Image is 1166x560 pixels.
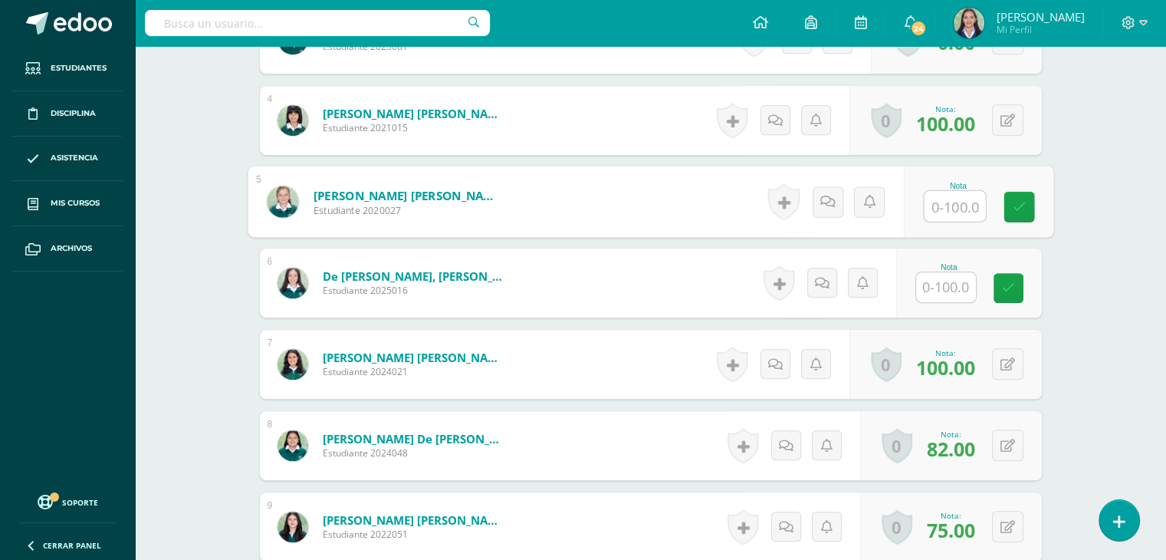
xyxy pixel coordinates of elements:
[910,20,927,37] span: 24
[145,10,490,36] input: Busca un usuario...
[871,347,902,382] a: 0
[62,497,98,508] span: Soporte
[323,446,507,460] span: Estudiante 2024048
[871,103,902,138] a: 0
[916,348,975,358] div: Nota:
[996,23,1084,36] span: Mi Perfil
[12,137,123,182] a: Asistencia
[12,181,123,226] a: Mis cursos
[323,40,507,53] span: Estudiante 2025081
[18,491,117,512] a: Soporte
[323,284,507,297] span: Estudiante 2025016
[51,107,96,120] span: Disciplina
[927,510,975,521] div: Nota:
[12,46,123,91] a: Estudiantes
[323,121,507,134] span: Estudiante 2021015
[323,431,507,446] a: [PERSON_NAME] de [PERSON_NAME]
[916,110,975,137] span: 100.00
[278,105,308,136] img: fcc16c349dd16362a8ee5b33d221247f.png
[954,8,984,38] img: 018c042a8e8dd272ac269bce2b175a24.png
[323,268,507,284] a: de [PERSON_NAME], [PERSON_NAME]
[923,181,993,189] div: Nota
[313,203,502,217] span: Estudiante 2020027
[278,268,308,298] img: c596467e7974766f19ceb527dbf14e60.png
[882,428,912,463] a: 0
[43,540,101,551] span: Cerrar panel
[916,354,975,380] span: 100.00
[278,430,308,461] img: 070bd88b0fc7474ba13ffcbeac42029f.png
[51,197,100,209] span: Mis cursos
[278,512,308,542] img: 25aa3ceeaef8ec2218e61530ab5a65a8.png
[323,106,507,121] a: [PERSON_NAME] [PERSON_NAME]
[313,187,502,203] a: [PERSON_NAME] [PERSON_NAME]
[916,272,976,302] input: 0-100.0
[12,91,123,137] a: Disciplina
[51,242,92,255] span: Archivos
[323,365,507,378] span: Estudiante 2024021
[924,191,985,222] input: 0-100.0
[323,512,507,528] a: [PERSON_NAME] [PERSON_NAME]
[51,62,107,74] span: Estudiantes
[51,152,98,164] span: Asistencia
[323,350,507,365] a: [PERSON_NAME] [PERSON_NAME]
[927,517,975,543] span: 75.00
[278,349,308,380] img: 6c466794625e080c437f9c6a80639155.png
[927,436,975,462] span: 82.00
[915,263,983,272] div: Nota
[996,9,1084,25] span: [PERSON_NAME]
[12,226,123,272] a: Archivos
[323,528,507,541] span: Estudiante 2022051
[916,104,975,114] div: Nota:
[927,429,975,440] div: Nota:
[882,509,912,545] a: 0
[267,186,298,217] img: c1ae8f59422f7e16814a4c51f980fa0c.png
